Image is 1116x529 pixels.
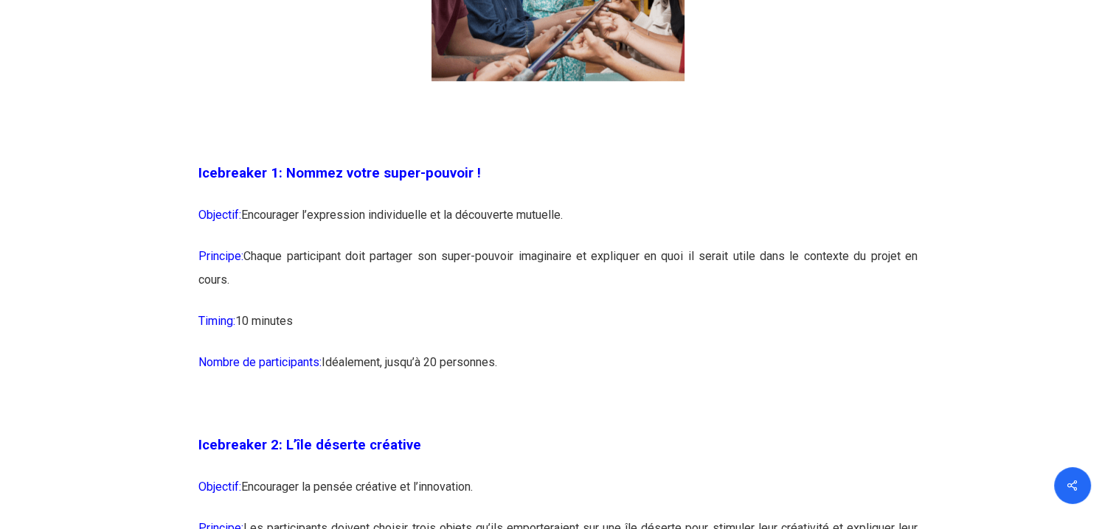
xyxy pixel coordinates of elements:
[198,309,918,351] p: 10 minutes
[198,249,243,263] span: Principe:
[198,245,918,309] p: Chaque participant doit partager son super-pouvoir imaginaire et expliquer en quoi il serait util...
[198,480,241,494] span: Objectif:
[198,203,918,245] p: Encourager l’expression individuelle et la découverte mutuelle.
[198,314,235,328] span: Timing:
[198,355,322,369] span: Nombre de participants:
[198,165,481,181] span: Icebreaker 1: Nommez votre super-pouvoir !
[198,351,918,392] p: Idéalement, jusqu’à 20 personnes.
[198,475,918,516] p: Encourager la pensée créative et l’innovation.
[198,208,241,222] span: Objectif:
[198,437,421,453] span: Icebreaker 2: L’île déserte créative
